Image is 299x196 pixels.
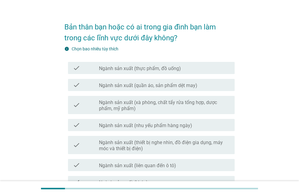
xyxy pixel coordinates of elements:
i: check [73,98,80,112]
label: Ngành sản xuất (thiết bị nghe nhìn, đồ điện gia dụng, máy móc và thiết bị điện) [99,140,230,152]
label: Ngành sản xuất (thực phẩm, đồ uống) [99,66,181,72]
i: info [64,46,69,51]
label: Ngành sản xuất (xà phòng, chất tẩy rửa tổng hợp, dược phẩm, mỹ phẩm) [99,100,230,112]
i: check [73,64,80,72]
label: Ngành sản xuất (khác) [99,180,148,186]
label: Ngành sản xuất (quần áo, sản phẩm dệt may) [99,83,197,89]
i: check [73,178,80,186]
h2: Bản thân bạn hoặc có ai trong gia đình bạn làm trong các lĩnh vực dưới đây không? [64,15,235,43]
label: Ngành sản xuất (liên quan đến ô tô) [99,163,176,169]
label: Chọn bao nhiêu tùy thích [72,46,118,51]
i: check [73,81,80,89]
i: check [73,121,80,129]
i: check [73,161,80,169]
label: Ngành sản xuất (nhu yếu phẩm hàng ngày) [99,123,192,129]
i: check [73,138,80,152]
